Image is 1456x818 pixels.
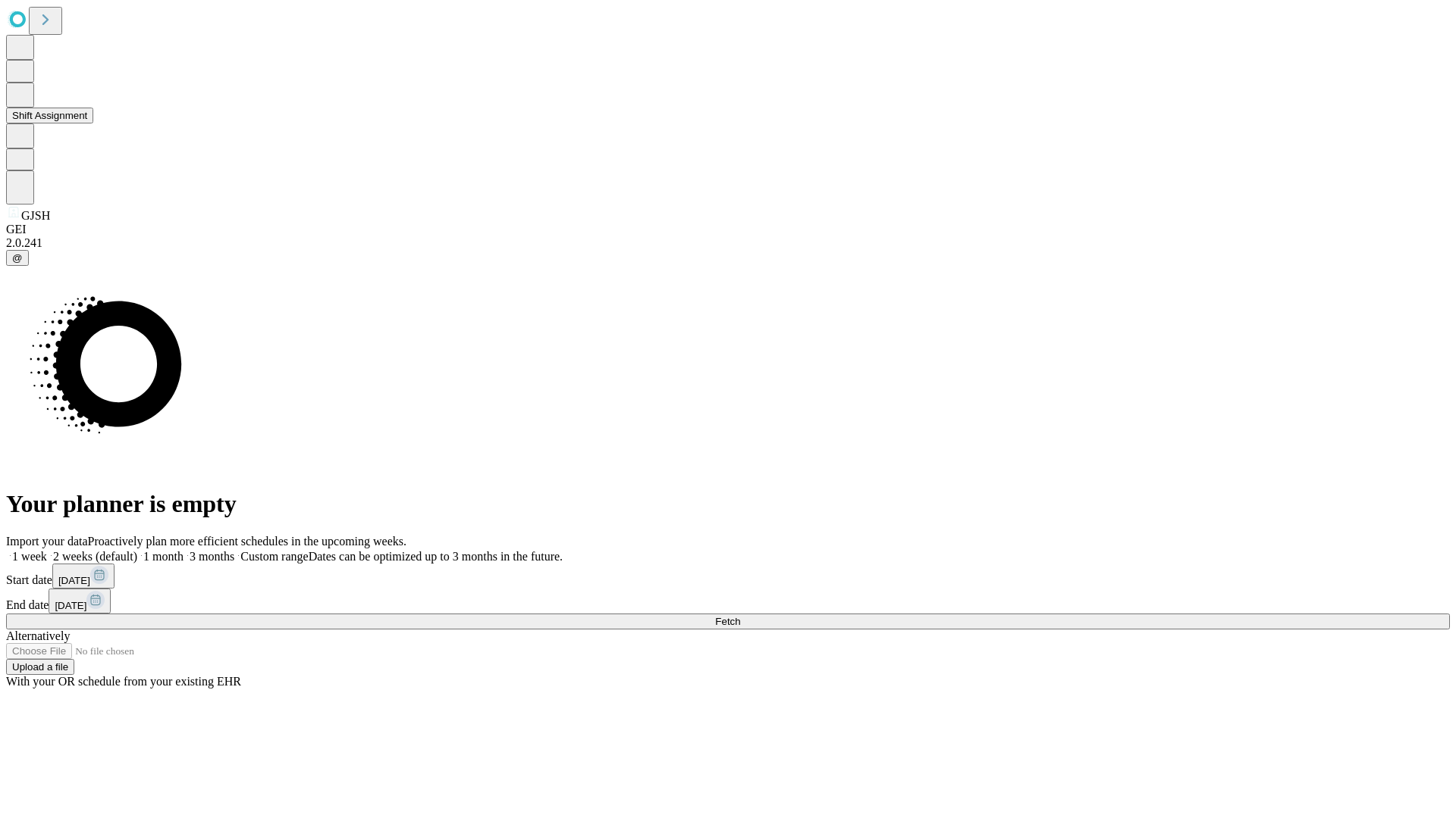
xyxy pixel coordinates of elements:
[6,564,1450,589] div: Start date
[58,575,90,586] span: [DATE]
[190,550,234,563] span: 3 months
[240,550,308,563] span: Custom range
[21,209,50,222] span: GJSH
[6,589,1450,613] div: End date
[6,236,1450,250] div: 2.0.241
[6,629,70,642] span: Alternatively
[52,564,115,589] button: [DATE]
[6,675,241,688] span: With your OR schedule from your existing EHR
[6,250,29,266] button: @
[6,613,1450,629] button: Fetch
[55,600,86,611] span: [DATE]
[715,616,740,627] span: Fetch
[6,223,1450,236] div: GEI
[143,550,184,563] span: 1 month
[12,252,23,264] span: @
[6,490,1450,518] h1: Your planner is empty
[53,550,137,563] span: 2 weeks (default)
[6,659,74,675] button: Upload a file
[309,550,563,563] span: Dates can be optimized up to 3 months in the future.
[49,589,111,613] button: [DATE]
[6,535,88,548] span: Import your data
[6,108,93,123] button: Shift Assignment
[12,550,47,563] span: 1 week
[88,535,406,548] span: Proactively plan more efficient schedules in the upcoming weeks.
